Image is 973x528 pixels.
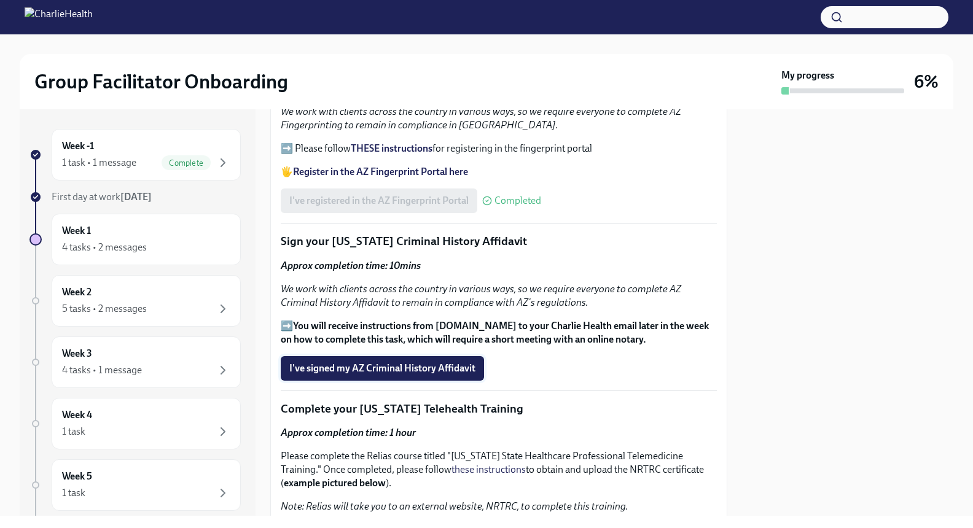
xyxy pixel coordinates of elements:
[62,285,92,299] h6: Week 2
[52,191,152,203] span: First day at work
[62,224,91,238] h6: Week 1
[120,191,152,203] strong: [DATE]
[284,477,386,489] strong: example pictured below
[281,260,421,271] strong: Approx completion time: 10mins
[62,425,85,438] div: 1 task
[25,7,93,27] img: CharlieHealth
[29,129,241,181] a: Week -11 task • 1 messageComplete
[281,320,709,345] strong: You will receive instructions from [DOMAIN_NAME] to your Charlie Health email later in the week o...
[281,427,416,438] strong: Approx completion time: 1 hour
[293,166,468,177] a: Register in the AZ Fingerprint Portal here
[62,347,92,360] h6: Week 3
[62,156,136,169] div: 1 task • 1 message
[29,459,241,511] a: Week 51 task
[494,196,541,206] span: Completed
[29,336,241,388] a: Week 34 tasks • 1 message
[62,363,142,377] div: 4 tasks • 1 message
[781,69,834,82] strong: My progress
[281,142,717,155] p: ➡️ Please follow for registering in the fingerprint portal
[351,142,432,154] a: THESE instructions
[281,233,717,249] p: Sign your [US_STATE] Criminal History Affidavit
[451,464,526,475] a: these instructions
[29,275,241,327] a: Week 25 tasks • 2 messages
[162,158,211,168] span: Complete
[281,165,717,179] p: 🖐️
[62,486,85,500] div: 1 task
[34,69,288,94] h2: Group Facilitator Onboarding
[62,241,147,254] div: 4 tasks • 2 messages
[281,356,484,381] button: I've signed my AZ Criminal History Affidavit
[289,362,475,375] span: I've signed my AZ Criminal History Affidavit
[281,449,717,490] p: Please complete the Relias course titled "[US_STATE] State Healthcare Professional Telemedicine T...
[281,401,717,417] p: Complete your [US_STATE] Telehealth Training
[29,214,241,265] a: Week 14 tasks • 2 messages
[62,408,92,422] h6: Week 4
[281,283,681,308] em: We work with clients across the country in various ways, so we require everyone to complete AZ Cr...
[914,71,939,93] h3: 6%
[62,302,147,316] div: 5 tasks • 2 messages
[29,398,241,449] a: Week 41 task
[62,139,94,153] h6: Week -1
[281,319,717,346] p: ➡️
[62,470,92,483] h6: Week 5
[29,190,241,204] a: First day at work[DATE]
[281,500,628,512] em: Note: Relias will take you to an external website, NRTRC, to complete this training.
